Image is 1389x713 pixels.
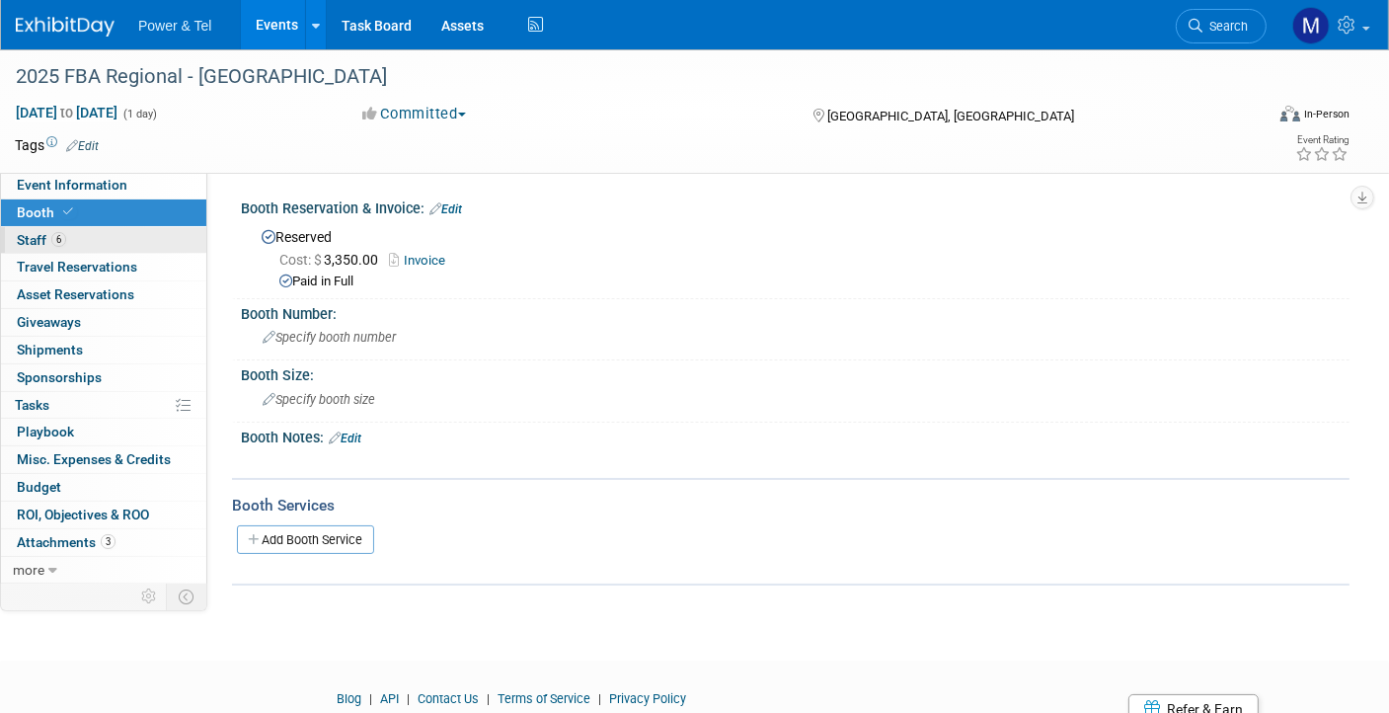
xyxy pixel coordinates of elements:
[1,392,206,419] a: Tasks
[1,364,206,391] a: Sponsorships
[1,309,206,336] a: Giveaways
[1295,135,1349,145] div: Event Rating
[356,104,474,124] button: Committed
[263,392,375,407] span: Specify booth size
[138,18,211,34] span: Power & Tel
[17,314,81,330] span: Giveaways
[827,109,1074,123] span: [GEOGRAPHIC_DATA], [GEOGRAPHIC_DATA]
[15,397,49,413] span: Tasks
[256,222,1335,291] div: Reserved
[232,495,1350,516] div: Booth Services
[17,534,116,550] span: Attachments
[167,584,207,609] td: Toggle Event Tabs
[1,254,206,280] a: Travel Reservations
[279,252,386,268] span: 3,350.00
[418,691,479,706] a: Contact Us
[1,172,206,198] a: Event Information
[1,557,206,584] a: more
[1202,19,1248,34] span: Search
[1,281,206,308] a: Asset Reservations
[121,108,157,120] span: (1 day)
[13,562,44,578] span: more
[241,360,1350,385] div: Booth Size:
[241,194,1350,219] div: Booth Reservation & Invoice:
[364,691,377,706] span: |
[279,273,1335,291] div: Paid in Full
[17,369,102,385] span: Sponsorships
[17,286,134,302] span: Asset Reservations
[1280,106,1300,121] img: Format-Inperson.png
[1,502,206,528] a: ROI, Objectives & ROO
[1,337,206,363] a: Shipments
[63,206,73,217] i: Booth reservation complete
[389,253,455,268] a: Invoice
[1,227,206,254] a: Staff6
[1,446,206,473] a: Misc. Expenses & Credits
[279,252,324,268] span: Cost: $
[17,451,171,467] span: Misc. Expenses & Credits
[132,584,167,609] td: Personalize Event Tab Strip
[482,691,495,706] span: |
[263,330,396,345] span: Specify booth number
[101,534,116,549] span: 3
[1,529,206,556] a: Attachments3
[498,691,590,706] a: Terms of Service
[237,525,374,554] a: Add Booth Service
[17,204,77,220] span: Booth
[17,232,66,248] span: Staff
[51,232,66,247] span: 6
[17,507,149,522] span: ROI, Objectives & ROO
[17,479,61,495] span: Budget
[380,691,399,706] a: API
[337,691,361,706] a: Blog
[1152,103,1350,132] div: Event Format
[402,691,415,706] span: |
[1176,9,1267,43] a: Search
[1,199,206,226] a: Booth
[1,419,206,445] a: Playbook
[57,105,76,120] span: to
[1292,7,1330,44] img: Madalyn Bobbitt
[241,299,1350,324] div: Booth Number:
[15,104,118,121] span: [DATE] [DATE]
[16,17,115,37] img: ExhibitDay
[241,423,1350,448] div: Booth Notes:
[329,432,361,445] a: Edit
[17,259,137,275] span: Travel Reservations
[17,342,83,357] span: Shipments
[15,135,99,155] td: Tags
[17,177,127,193] span: Event Information
[1,474,206,501] a: Budget
[9,59,1236,95] div: 2025 FBA Regional - [GEOGRAPHIC_DATA]
[609,691,686,706] a: Privacy Policy
[66,139,99,153] a: Edit
[429,202,462,216] a: Edit
[593,691,606,706] span: |
[1303,107,1350,121] div: In-Person
[17,424,74,439] span: Playbook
